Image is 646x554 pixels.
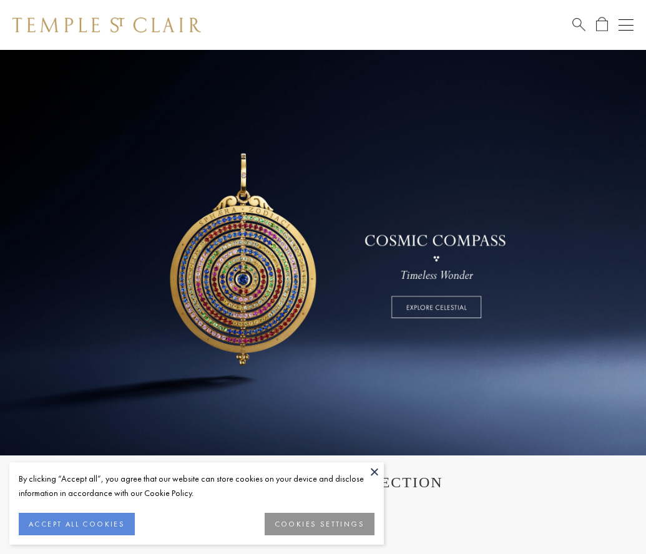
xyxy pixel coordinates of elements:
a: Search [572,17,585,32]
img: Temple St. Clair [12,17,201,32]
div: By clicking “Accept all”, you agree that our website can store cookies on your device and disclos... [19,472,374,500]
button: ACCEPT ALL COOKIES [19,513,135,535]
button: Open navigation [619,17,634,32]
button: COOKIES SETTINGS [265,513,374,535]
a: Open Shopping Bag [596,17,608,32]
